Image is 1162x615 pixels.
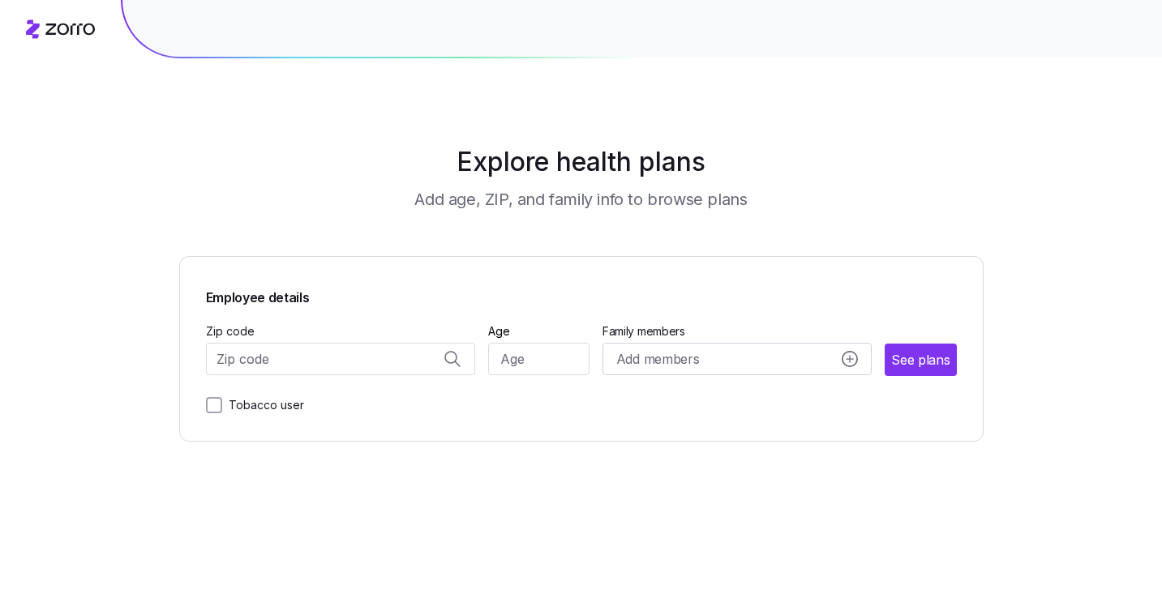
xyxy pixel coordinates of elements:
button: See plans [885,344,956,376]
label: Age [488,322,510,340]
button: Add membersadd icon [602,343,873,375]
span: Family members [602,323,873,340]
label: Tobacco user [222,395,304,415]
input: Age [488,343,590,375]
span: Add members [616,349,699,369]
span: Employee details [206,283,310,308]
svg: add icon [842,351,858,367]
h3: Add age, ZIP, and family info to browse plans [414,188,747,211]
h1: Explore health plans [219,143,943,182]
input: Zip code [206,343,476,375]
span: See plans [891,350,950,370]
label: Zip code [206,322,255,340]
